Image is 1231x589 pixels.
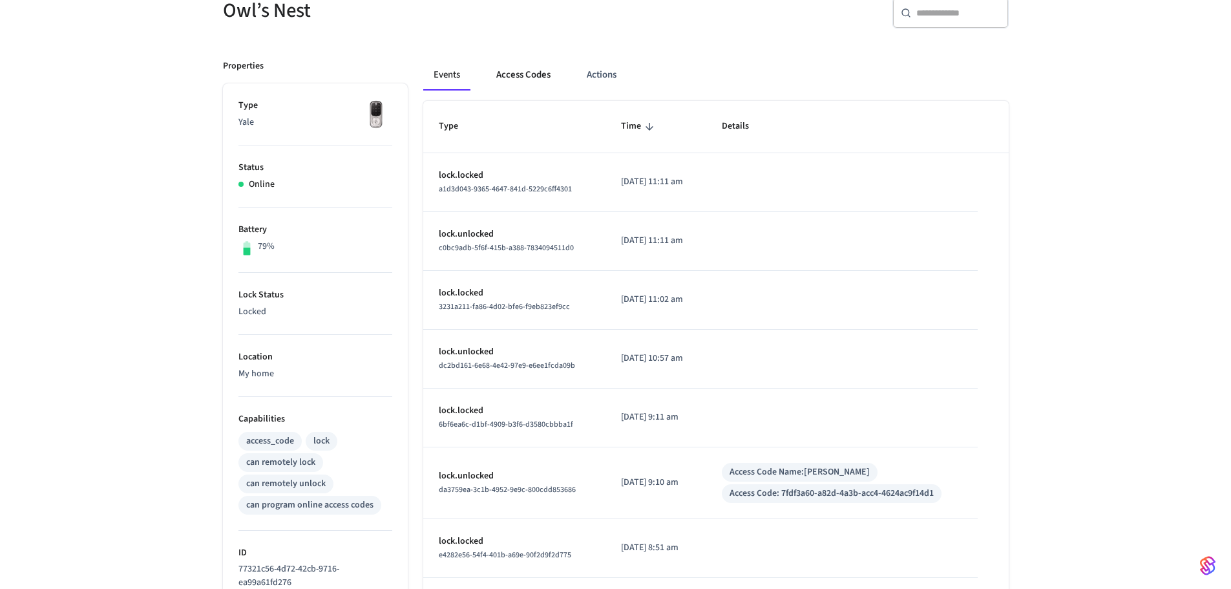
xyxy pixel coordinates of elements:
div: ant example [423,59,1009,91]
p: lock.locked [439,404,590,418]
div: access_code [246,434,294,448]
p: lock.locked [439,286,590,300]
p: Location [238,350,392,364]
p: lock.unlocked [439,228,590,241]
p: Online [249,178,275,191]
div: can program online access codes [246,498,374,512]
div: can remotely lock [246,456,315,469]
span: dc2bd161-6e68-4e42-97e9-e6ee1fcda09b [439,360,575,371]
button: Actions [576,59,627,91]
p: lock.unlocked [439,469,590,483]
span: e4282e56-54f4-401b-a69e-90f2d9f2d775 [439,550,571,561]
img: Yale Assure Touchscreen Wifi Smart Lock, Satin Nickel, Front [360,99,392,131]
p: Yale [238,116,392,129]
p: [DATE] 11:02 am [621,293,691,306]
p: [DATE] 9:11 am [621,411,691,424]
span: Details [722,116,766,136]
p: [DATE] 9:10 am [621,476,691,489]
div: Access Code: 7fdf3a60-a82d-4a3b-acc4-4624ac9f14d1 [730,487,934,500]
p: ID [238,546,392,560]
span: Time [621,116,658,136]
span: a1d3d043-9365-4647-841d-5229c6ff4301 [439,184,572,195]
span: Type [439,116,475,136]
p: lock.locked [439,535,590,548]
p: [DATE] 8:51 am [621,541,691,555]
p: Locked [238,305,392,319]
p: lock.unlocked [439,345,590,359]
p: [DATE] 10:57 am [621,352,691,365]
p: My home [238,367,392,381]
span: c0bc9adb-5f6f-415b-a388-7834094511d0 [439,242,574,253]
button: Events [423,59,470,91]
span: 3231a211-fa86-4d02-bfe6-f9eb823ef9cc [439,301,570,312]
span: da3759ea-3c1b-4952-9e9c-800cdd853686 [439,484,576,495]
p: Battery [238,223,392,237]
div: can remotely unlock [246,477,326,491]
div: lock [313,434,330,448]
p: 79% [258,240,275,253]
span: 6bf6ea6c-d1bf-4909-b3f6-d3580cbbba1f [439,419,573,430]
p: Status [238,161,392,175]
p: lock.locked [439,169,590,182]
p: Properties [223,59,264,73]
button: Access Codes [486,59,561,91]
p: Capabilities [238,412,392,426]
div: Access Code Name: [PERSON_NAME] [730,466,870,479]
p: Lock Status [238,288,392,302]
p: [DATE] 11:11 am [621,234,691,248]
img: SeamLogoGradient.69752ec5.svg [1200,555,1215,576]
p: [DATE] 11:11 am [621,175,691,189]
p: Type [238,99,392,112]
